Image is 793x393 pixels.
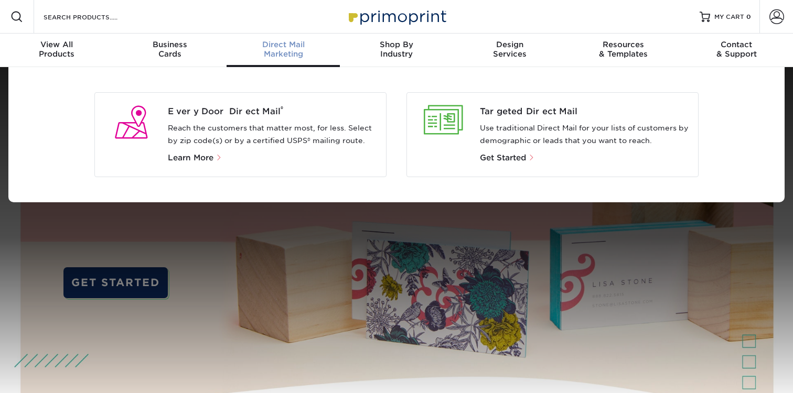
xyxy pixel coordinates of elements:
span: Contact [680,40,793,49]
span: Learn More [168,153,213,162]
div: & Templates [566,40,680,59]
a: Get Started [480,154,535,162]
span: Design [453,40,566,49]
a: Learn More [168,154,227,162]
input: SEARCH PRODUCTS..... [42,10,145,23]
a: DesignServices [453,34,566,67]
a: Shop ByIndustry [340,34,453,67]
span: Resources [566,40,680,49]
p: Reach the customers that matter most, for less. Select by zip code(s) or by a certified USPS® mai... [168,122,378,147]
span: Get Started [480,153,526,162]
div: Services [453,40,566,59]
div: Cards [113,40,227,59]
a: Contact& Support [680,34,793,67]
div: Industry [340,40,453,59]
a: Targeted Direct Mail [480,105,690,118]
div: Marketing [227,40,340,59]
div: & Support [680,40,793,59]
span: MY CART [714,13,744,21]
p: Use traditional Direct Mail for your lists of customers by demographic or leads that you want to ... [480,122,690,147]
a: Resources& Templates [566,34,680,67]
sup: ® [281,105,283,113]
a: BusinessCards [113,34,227,67]
span: 0 [746,13,751,20]
span: Direct Mail [227,40,340,49]
span: Business [113,40,227,49]
span: Every Door Direct Mail [168,105,378,118]
a: Every Door Direct Mail® [168,105,378,118]
span: Shop By [340,40,453,49]
a: Direct MailMarketing [227,34,340,67]
img: Primoprint [344,5,449,28]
